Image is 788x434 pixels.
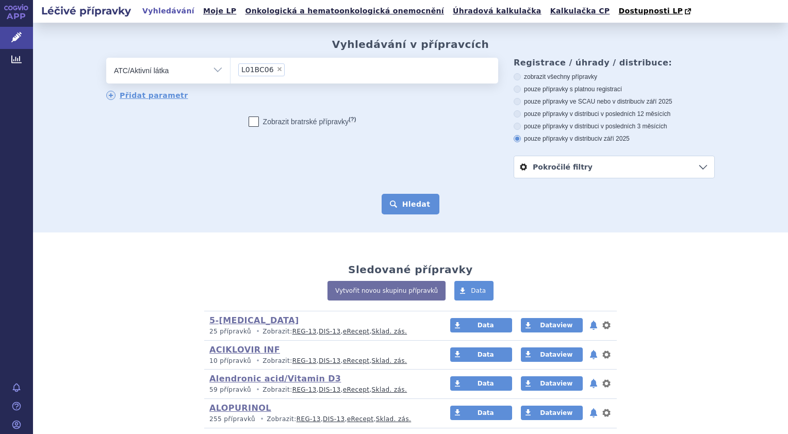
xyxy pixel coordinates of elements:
[478,380,494,387] span: Data
[615,4,696,19] a: Dostupnosti LP
[642,98,672,105] span: v září 2025
[209,357,251,364] span: 10 přípravků
[209,345,280,355] a: ACIKLOVIR INF
[450,318,512,332] a: Data
[588,407,599,419] button: notifikace
[372,357,407,364] a: Sklad. zás.
[478,409,494,416] span: Data
[514,122,715,130] label: pouze přípravky v distribuci v posledních 3 měsících
[618,7,683,15] span: Dostupnosti LP
[372,386,407,393] a: Sklad. zás.
[348,263,473,276] h2: Sledované přípravky
[253,386,262,394] i: •
[514,156,714,178] a: Pokročilé filtry
[450,376,512,391] a: Data
[450,347,512,362] a: Data
[209,403,271,413] a: ALOPURINOL
[514,110,715,118] label: pouze přípravky v distribuci v posledních 12 měsících
[209,328,251,335] span: 25 přípravků
[343,386,370,393] a: eRecept
[253,327,262,336] i: •
[200,4,239,18] a: Moje LP
[601,348,612,361] button: nastavení
[547,4,613,18] a: Kalkulačka CP
[209,386,431,394] p: Zobrazit: , , ,
[540,322,572,329] span: Dataview
[253,357,262,365] i: •
[139,4,198,18] a: Vyhledávání
[276,66,283,72] span: ×
[450,406,512,420] a: Data
[540,409,572,416] span: Dataview
[521,347,583,362] a: Dataview
[514,73,715,81] label: zobrazit všechny přípravky
[292,357,317,364] a: REG-13
[601,407,612,419] button: nastavení
[288,63,293,76] input: L01BC06
[601,319,612,331] button: nastavení
[209,374,341,383] a: Alendronic acid/Vitamin D3
[209,415,431,424] p: Zobrazit: , , ,
[292,328,317,335] a: REG-13
[209,386,251,393] span: 59 přípravků
[327,281,446,301] a: Vytvořit novou skupinu přípravků
[349,116,356,123] abbr: (?)
[478,351,494,358] span: Data
[376,415,412,423] a: Sklad. zás.
[450,4,545,18] a: Úhradová kalkulačka
[347,415,374,423] a: eRecept
[540,380,572,387] span: Dataview
[514,97,715,106] label: pouze přípravky ve SCAU nebo v distribuci
[478,322,494,329] span: Data
[514,85,715,93] label: pouze přípravky s platnou registrací
[588,319,599,331] button: notifikace
[242,4,447,18] a: Onkologická a hematoonkologická onemocnění
[249,116,356,127] label: Zobrazit bratrské přípravky
[521,406,583,420] a: Dataview
[514,58,715,68] h3: Registrace / úhrady / distribuce:
[454,281,494,301] a: Data
[521,376,583,391] a: Dataview
[106,91,188,100] a: Přidat parametr
[471,287,486,294] span: Data
[521,318,583,332] a: Dataview
[209,327,431,336] p: Zobrazit: , , ,
[209,357,431,365] p: Zobrazit: , , ,
[332,38,489,51] h2: Vyhledávání v přípravcích
[514,135,715,143] label: pouze přípravky v distribuci
[209,315,299,325] a: 5-[MEDICAL_DATA]
[343,328,370,335] a: eRecept
[33,4,139,18] h2: Léčivé přípravky
[382,194,440,214] button: Hledat
[241,66,274,73] span: KAPECITABIN
[343,357,370,364] a: eRecept
[209,415,255,423] span: 255 přípravků
[601,377,612,390] button: nastavení
[319,386,340,393] a: DIS-13
[319,357,340,364] a: DIS-13
[540,351,572,358] span: Dataview
[292,386,317,393] a: REG-13
[588,377,599,390] button: notifikace
[297,415,321,423] a: REG-13
[599,135,629,142] span: v září 2025
[588,348,599,361] button: notifikace
[319,328,340,335] a: DIS-13
[257,415,267,424] i: •
[323,415,344,423] a: DIS-13
[372,328,407,335] a: Sklad. zás.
